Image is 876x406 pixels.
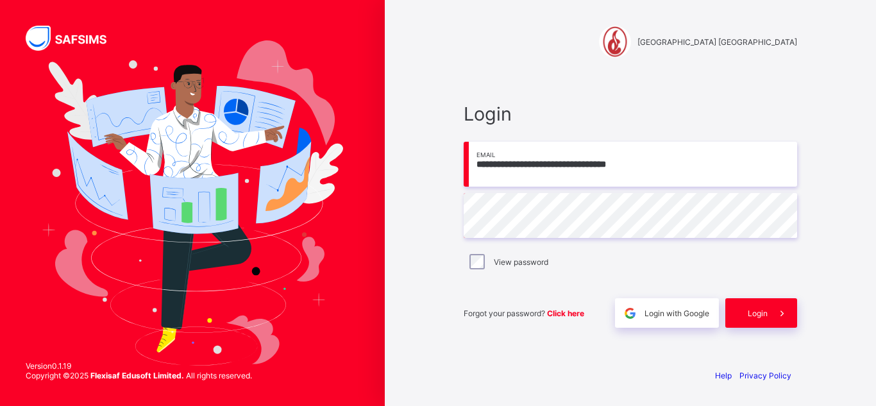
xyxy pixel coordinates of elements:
span: Login with Google [644,309,709,318]
span: Copyright © 2025 All rights reserved. [26,371,252,380]
img: Hero Image [42,40,344,365]
a: Help [715,371,732,380]
span: Login [748,309,768,318]
strong: Flexisaf Edusoft Limited. [90,371,184,380]
span: Forgot your password? [464,309,584,318]
img: google.396cfc9801f0270233282035f929180a.svg [623,306,637,321]
a: Click here [547,309,584,318]
a: Privacy Policy [739,371,791,380]
span: Login [464,103,797,125]
span: Version 0.1.19 [26,361,252,371]
span: [GEOGRAPHIC_DATA] [GEOGRAPHIC_DATA] [637,37,797,47]
label: View password [494,257,548,267]
img: SAFSIMS Logo [26,26,122,51]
